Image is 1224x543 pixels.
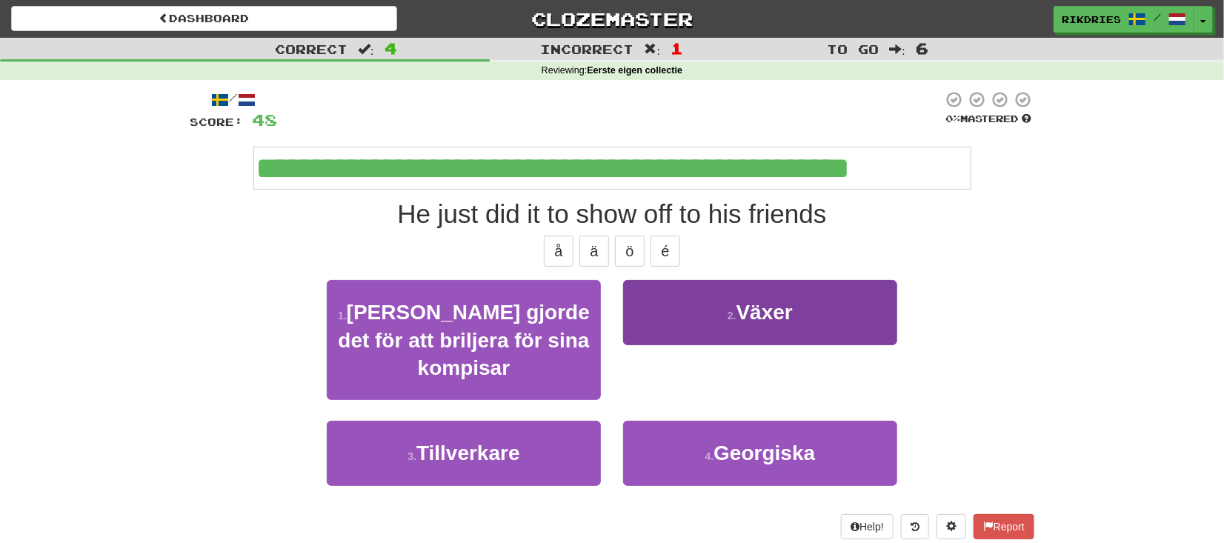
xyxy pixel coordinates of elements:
[190,196,1034,233] div: He just did it to show off to his friends
[419,6,805,32] a: Clozemaster
[827,41,879,56] span: To go
[544,236,573,267] button: å
[736,301,793,324] span: Växer
[671,39,683,57] span: 1
[728,310,736,322] small: 2 .
[841,514,894,539] button: Help!
[974,514,1034,539] button: Report
[541,41,634,56] span: Incorrect
[705,450,714,462] small: 4 .
[579,236,609,267] button: ä
[416,442,520,464] span: Tillverkare
[338,310,347,322] small: 1 .
[1054,6,1194,33] a: rikdries /
[252,110,277,129] span: 48
[190,90,277,109] div: /
[623,280,897,344] button: 2.Växer
[889,43,905,56] span: :
[945,113,960,124] span: 0 %
[327,421,601,485] button: 3.Tillverkare
[408,450,416,462] small: 3 .
[623,421,897,485] button: 4.Georgiska
[338,301,590,379] span: [PERSON_NAME] gjorde det för att briljera för sina kompisar
[587,65,682,76] strong: Eerste eigen collectie
[190,116,243,128] span: Score:
[11,6,397,31] a: Dashboard
[358,43,374,56] span: :
[275,41,347,56] span: Correct
[645,43,661,56] span: :
[714,442,815,464] span: Georgiska
[1062,13,1121,26] span: rikdries
[327,280,601,400] button: 1.[PERSON_NAME] gjorde det för att briljera för sina kompisar
[1154,12,1161,22] span: /
[651,236,680,267] button: é
[916,39,928,57] span: 6
[942,113,1034,126] div: Mastered
[901,514,929,539] button: Round history (alt+y)
[385,39,397,57] span: 4
[615,236,645,267] button: ö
